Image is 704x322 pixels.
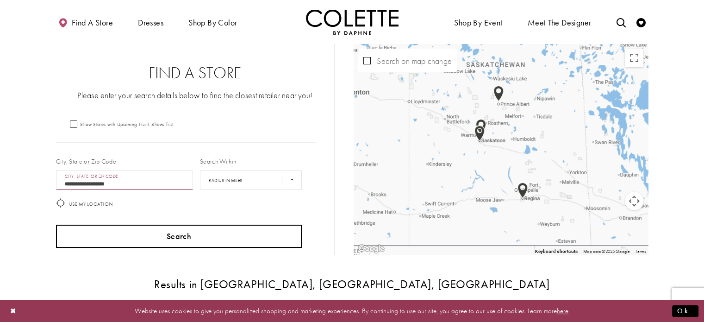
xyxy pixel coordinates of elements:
[188,18,237,27] span: Shop by color
[528,18,592,27] span: Meet the designer
[672,305,698,317] button: Submit Dialog
[625,49,643,67] button: Toggle fullscreen view
[136,9,166,35] span: Dresses
[356,243,386,255] img: Google Image #44
[557,306,568,316] a: here
[614,9,628,35] a: Toggle search
[306,9,399,35] a: Visit Home Page
[6,303,21,319] button: Close Dialog
[354,44,648,255] div: Map with store locations
[306,9,399,35] img: Colette by Daphne
[452,9,505,35] span: Shop By Event
[75,89,316,101] p: Please enter your search details below to find the closest retailer near you!
[67,305,637,317] p: Website uses cookies to give you personalized shopping and marketing experiences. By continuing t...
[138,18,163,27] span: Dresses
[583,248,630,254] span: Map data ©2025 Google
[56,9,115,35] a: Find a store
[454,18,502,27] span: Shop By Event
[200,157,236,166] label: Search Within
[635,248,646,254] a: Terms (opens in new tab)
[72,18,113,27] span: Find a store
[56,170,193,190] input: City, State, or ZIP Code
[56,225,302,248] button: Search
[75,64,316,82] h2: Find a Store
[634,9,648,35] a: Check Wishlist
[535,248,578,255] button: Keyboard shortcuts
[356,243,386,255] a: Open this area in Google Maps (opens a new window)
[525,9,594,35] a: Meet the designer
[56,278,648,290] h3: Results in [GEOGRAPHIC_DATA], [GEOGRAPHIC_DATA], [GEOGRAPHIC_DATA]
[56,157,117,166] label: City, State or Zip Code
[625,192,643,210] button: Map camera controls
[186,9,239,35] span: Shop by color
[200,170,302,190] select: Radius In Miles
